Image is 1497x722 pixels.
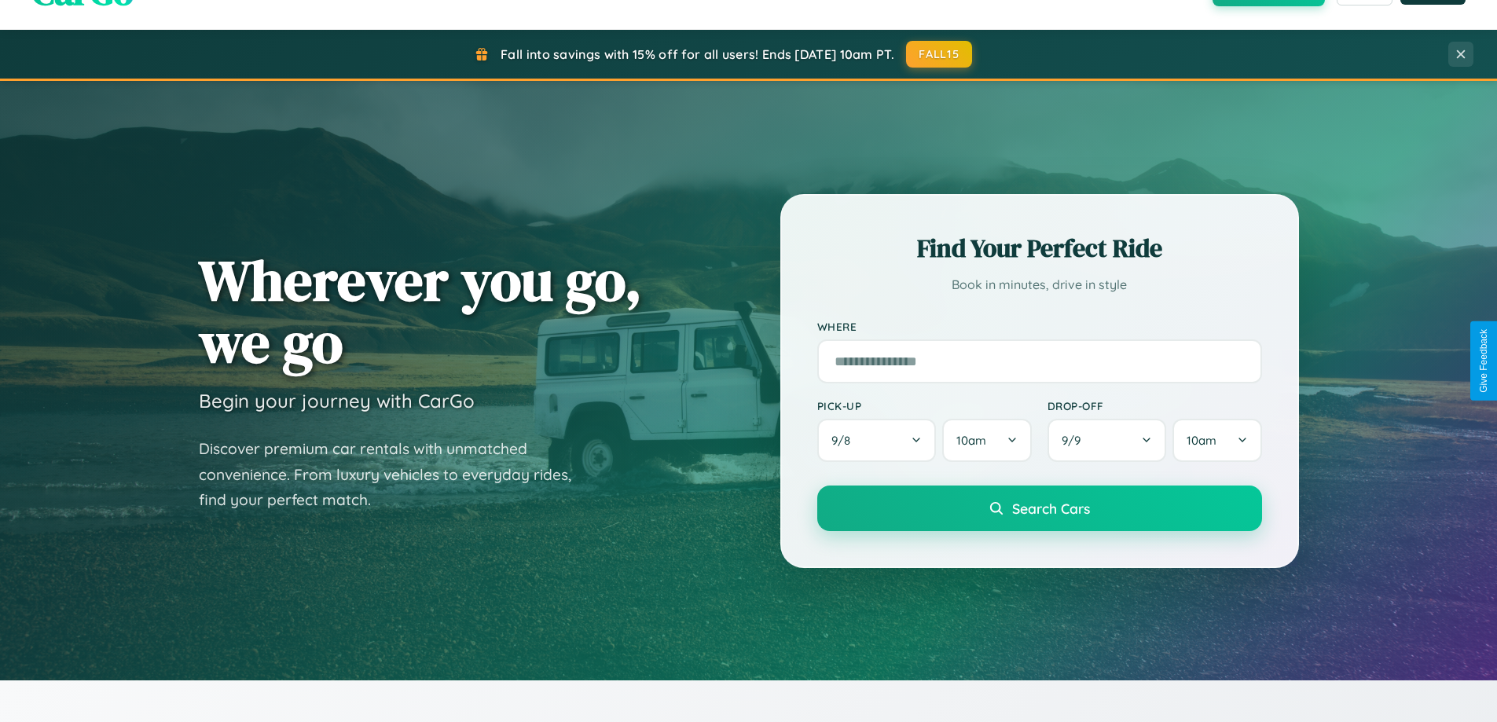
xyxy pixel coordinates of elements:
button: 10am [1172,419,1261,462]
span: Fall into savings with 15% off for all users! Ends [DATE] 10am PT. [501,46,894,62]
h1: Wherever you go, we go [199,249,642,373]
button: 10am [942,419,1031,462]
p: Discover premium car rentals with unmatched convenience. From luxury vehicles to everyday rides, ... [199,436,592,513]
span: 10am [956,433,986,448]
span: 9 / 9 [1062,433,1088,448]
label: Pick-up [817,399,1032,412]
button: Search Cars [817,486,1262,531]
div: Give Feedback [1478,329,1489,393]
label: Where [817,320,1262,333]
h2: Find Your Perfect Ride [817,231,1262,266]
span: 9 / 8 [831,433,858,448]
p: Book in minutes, drive in style [817,273,1262,296]
button: 9/8 [817,419,937,462]
button: FALL15 [906,41,972,68]
h3: Begin your journey with CarGo [199,389,475,412]
span: 10am [1187,433,1216,448]
button: 9/9 [1048,419,1167,462]
label: Drop-off [1048,399,1262,412]
span: Search Cars [1012,500,1090,517]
